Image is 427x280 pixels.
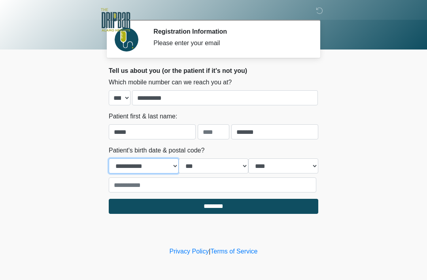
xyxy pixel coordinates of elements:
a: | [209,248,210,255]
div: Please enter your email [153,38,306,48]
label: Patient first & last name: [109,112,177,121]
label: Patient's birth date & postal code? [109,146,204,155]
h2: Tell us about you (or the patient if it's not you) [109,67,318,74]
a: Terms of Service [210,248,257,255]
a: Privacy Policy [170,248,209,255]
label: Which mobile number can we reach you at? [109,78,232,87]
img: The DRIPBaR - Alamo Heights Logo [101,6,130,34]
